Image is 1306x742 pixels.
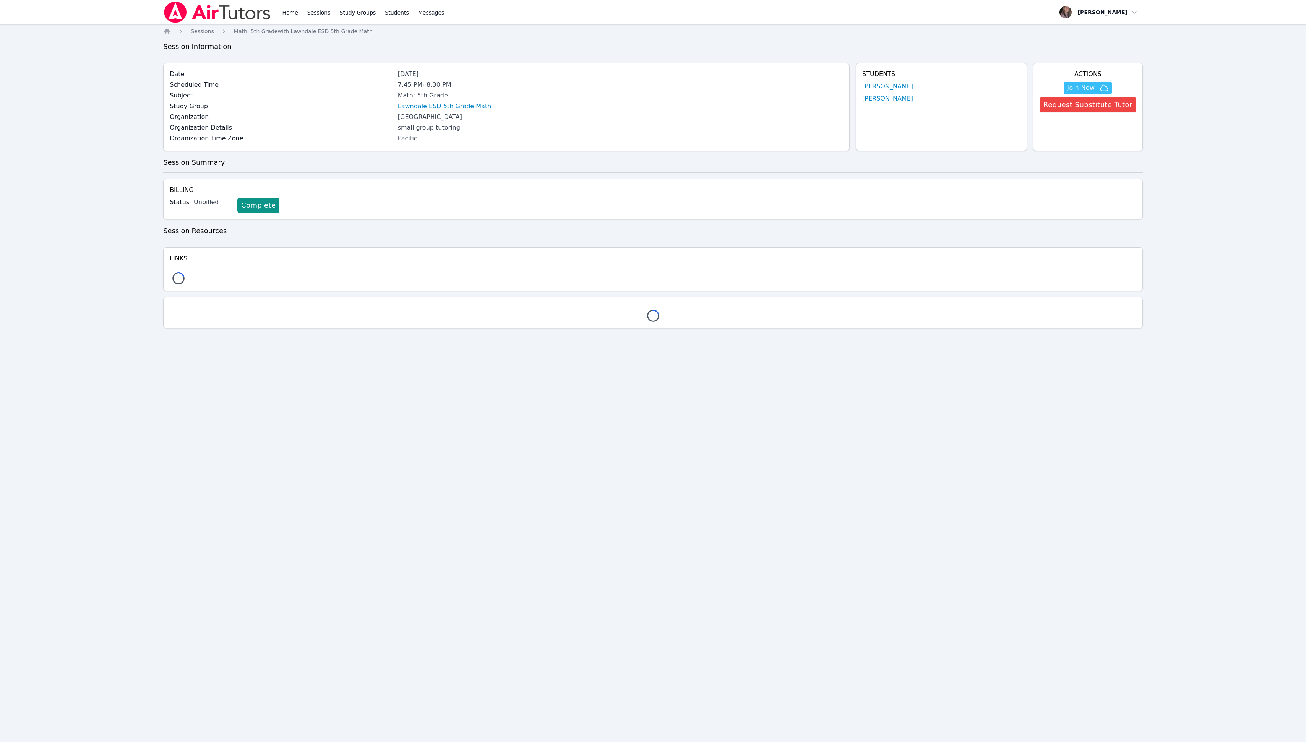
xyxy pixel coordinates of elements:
a: Sessions [191,28,214,35]
h4: Links [170,254,187,263]
button: Join Now [1064,82,1111,94]
label: Study Group [170,102,393,111]
a: [PERSON_NAME] [862,82,913,91]
label: Organization Time Zone [170,134,393,143]
label: Organization [170,112,393,122]
a: Math: 5th Gradewith Lawndale ESD 5th Grade Math [234,28,373,35]
h4: Actions [1040,70,1136,79]
div: Pacific [398,134,843,143]
img: Air Tutors [163,2,271,23]
span: Math: 5th Grade with Lawndale ESD 5th Grade Math [234,28,373,34]
div: Unbilled [194,198,231,207]
div: [GEOGRAPHIC_DATA] [398,112,843,122]
span: Sessions [191,28,214,34]
a: Lawndale ESD 5th Grade Math [398,102,492,111]
nav: Breadcrumb [163,28,1143,35]
span: Join Now [1067,83,1095,93]
button: Request Substitute Tutor [1040,97,1136,112]
a: [PERSON_NAME] [862,94,913,103]
label: Subject [170,91,393,100]
h4: Students [862,70,1020,79]
div: Math: 5th Grade [398,91,843,100]
div: small group tutoring [398,123,843,132]
h3: Session Resources [163,226,1143,236]
label: Date [170,70,393,79]
div: [DATE] [398,70,843,79]
label: Scheduled Time [170,80,393,89]
h3: Session Information [163,41,1143,52]
a: Complete [237,198,279,213]
span: Messages [418,9,445,16]
label: Status [170,198,189,207]
h4: Billing [170,185,1136,195]
label: Organization Details [170,123,393,132]
div: 7:45 PM - 8:30 PM [398,80,843,89]
h3: Session Summary [163,157,1143,168]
